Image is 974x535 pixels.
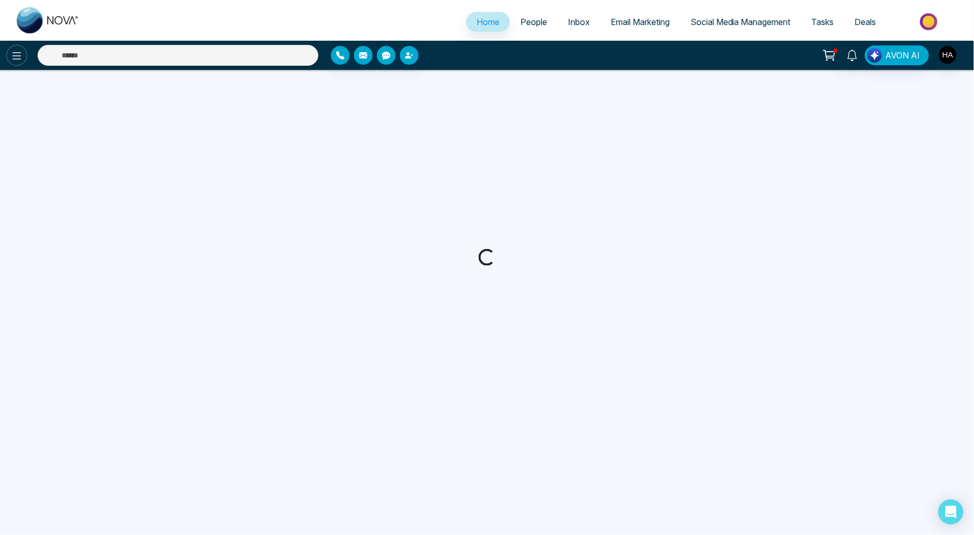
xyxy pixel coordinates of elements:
[886,49,920,62] span: AVON AI
[939,46,957,64] img: User Avatar
[868,48,882,63] img: Lead Flow
[939,500,964,525] div: Open Intercom Messenger
[611,17,670,27] span: Email Marketing
[801,12,845,32] a: Tasks
[600,12,680,32] a: Email Marketing
[520,17,547,27] span: People
[691,17,791,27] span: Social Media Management
[892,10,968,33] img: Market-place.gif
[557,12,600,32] a: Inbox
[845,12,887,32] a: Deals
[510,12,557,32] a: People
[477,17,500,27] span: Home
[855,17,876,27] span: Deals
[466,12,510,32] a: Home
[17,7,79,33] img: Nova CRM Logo
[865,45,929,65] button: AVON AI
[568,17,590,27] span: Inbox
[812,17,834,27] span: Tasks
[680,12,801,32] a: Social Media Management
